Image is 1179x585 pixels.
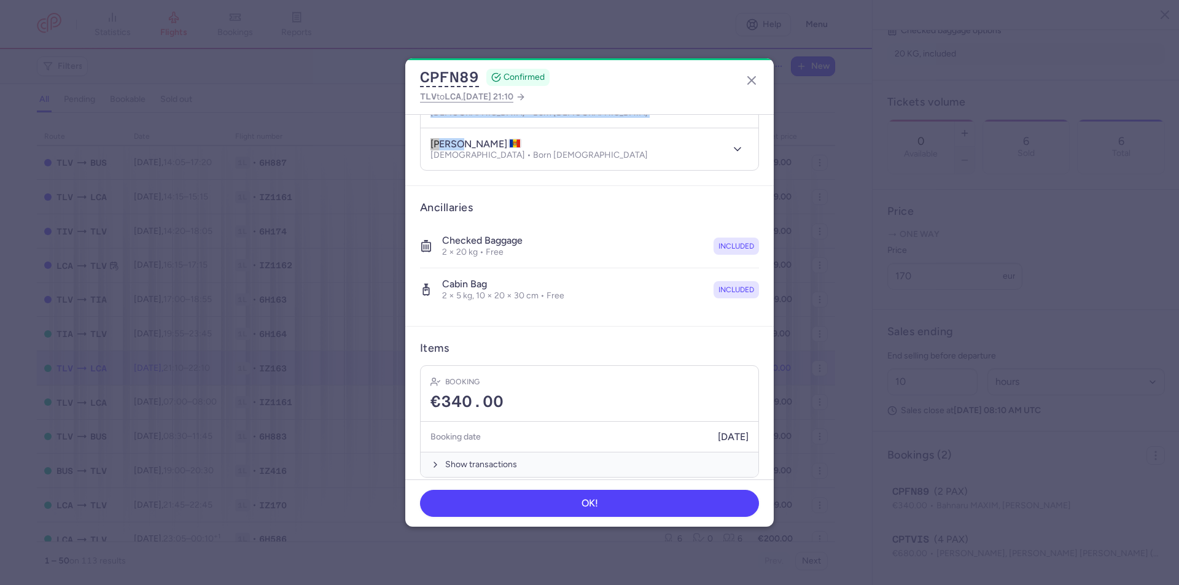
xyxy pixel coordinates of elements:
span: [DATE] 21:10 [463,91,513,102]
h4: Cabin bag [442,278,564,290]
h4: Checked baggage [442,234,523,247]
span: CONFIRMED [504,71,545,83]
h4: Booking [445,376,480,388]
button: CPFN89 [420,68,479,87]
a: TLVtoLCA,[DATE] 21:10 [420,89,526,104]
h3: Items [420,341,449,355]
p: [DEMOGRAPHIC_DATA] • Born [DEMOGRAPHIC_DATA] [430,150,648,160]
p: 2 × 5 kg, 10 × 20 × 30 cm • Free [442,290,564,301]
span: TLV [420,91,437,101]
span: included [718,284,754,296]
h4: [PERSON_NAME] [430,138,521,150]
span: OK! [582,498,598,509]
button: Show transactions [421,452,758,477]
h3: Ancillaries [420,201,759,215]
span: €340.00 [430,393,504,411]
span: LCA [445,91,461,101]
span: included [718,240,754,252]
p: 2 × 20 kg • Free [442,247,523,258]
div: Booking€340.00 [421,366,758,422]
span: to , [420,89,513,104]
button: OK! [420,490,759,517]
span: [DATE] [718,432,749,443]
h5: Booking date [430,429,481,444]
